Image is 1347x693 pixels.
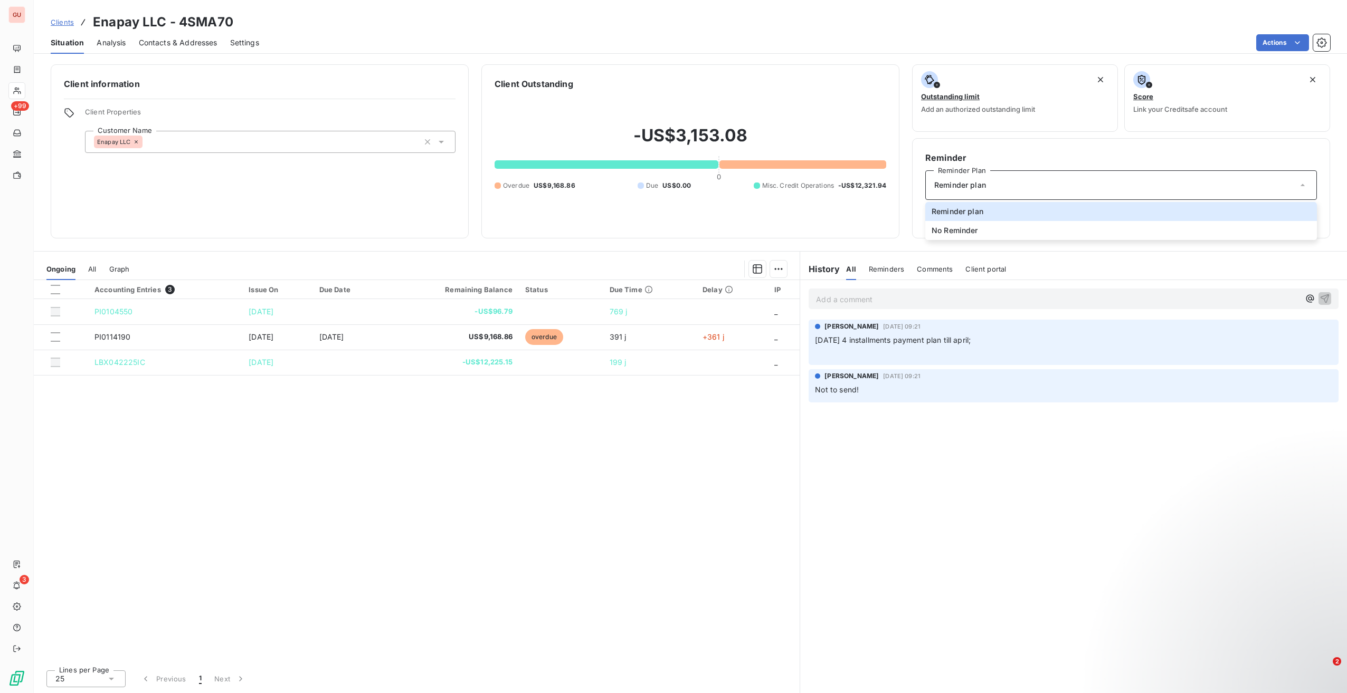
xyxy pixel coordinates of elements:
[1333,657,1341,666] span: 2
[93,13,233,32] h3: Enapay LLC - 4SMA70
[824,322,879,331] span: [PERSON_NAME]
[525,285,597,294] div: Status
[51,18,74,26] span: Clients
[774,307,777,316] span: _
[1136,591,1347,665] iframe: Intercom notifications message
[94,332,130,341] span: PI0114190
[800,263,840,275] h6: History
[85,108,456,122] span: Client Properties
[921,92,980,101] span: Outstanding limit
[55,673,64,684] span: 25
[139,37,217,48] span: Contacts & Addresses
[392,332,513,342] span: US$9,168.86
[1256,34,1309,51] button: Actions
[917,265,953,273] span: Comments
[762,181,834,190] span: Misc. Credit Operations
[109,265,130,273] span: Graph
[8,670,25,687] img: Logo LeanPay
[815,385,859,394] span: Not to send!
[717,172,721,181] span: 0
[912,64,1118,132] button: Outstanding limitAdd an authorized outstanding limit
[703,332,724,341] span: +361 j
[774,285,793,294] div: IP
[846,265,856,273] span: All
[610,332,627,341] span: 391 j
[20,575,29,584] span: 3
[94,285,236,294] div: Accounting Entries
[610,285,690,294] div: Due Time
[610,358,627,367] span: 199 j
[774,332,777,341] span: _
[774,358,777,367] span: _
[134,668,193,690] button: Previous
[534,181,575,190] span: US$9,168.86
[392,357,513,368] span: -US$12,225.15
[193,668,208,690] button: 1
[883,323,921,330] span: [DATE] 09:21
[610,307,628,316] span: 769 j
[932,225,978,236] span: No Reminder
[495,125,886,157] h2: -US$3,153.08
[815,335,971,344] span: [DATE] 4 installments payment plan till april;
[932,206,983,217] span: Reminder plan
[883,373,921,379] span: [DATE] 09:21
[88,265,96,273] span: All
[46,265,75,273] span: Ongoing
[934,180,986,190] span: Reminder plan
[319,332,344,341] span: [DATE]
[824,371,879,381] span: [PERSON_NAME]
[165,285,175,294] span: 3
[1124,64,1330,132] button: ScoreLink your Creditsafe account
[965,265,1006,273] span: Client portal
[64,78,456,90] h6: Client information
[703,285,762,294] div: Delay
[230,37,259,48] span: Settings
[199,673,202,684] span: 1
[392,306,513,317] span: -US$96.79
[51,37,84,48] span: Situation
[646,181,658,190] span: Due
[495,78,573,90] h6: Client Outstanding
[8,6,25,23] div: GU
[94,307,132,316] span: PI0104550
[525,329,563,345] span: overdue
[869,265,904,273] span: Reminders
[503,181,529,190] span: Overdue
[94,358,145,367] span: LBX042225IC
[921,105,1035,113] span: Add an authorized outstanding limit
[662,181,691,190] span: US$0.00
[319,285,380,294] div: Due Date
[97,37,126,48] span: Analysis
[1133,105,1227,113] span: Link your Creditsafe account
[249,285,306,294] div: Issue On
[838,181,886,190] span: -US$12,321.94
[143,137,151,147] input: Add a tag
[249,332,273,341] span: [DATE]
[97,139,131,145] span: Enapay LLC
[11,101,29,111] span: +99
[925,151,1317,164] h6: Reminder
[51,17,74,27] a: Clients
[249,307,273,316] span: [DATE]
[208,668,252,690] button: Next
[392,285,513,294] div: Remaining Balance
[249,358,273,367] span: [DATE]
[1311,657,1336,682] iframe: Intercom live chat
[1133,92,1153,101] span: Score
